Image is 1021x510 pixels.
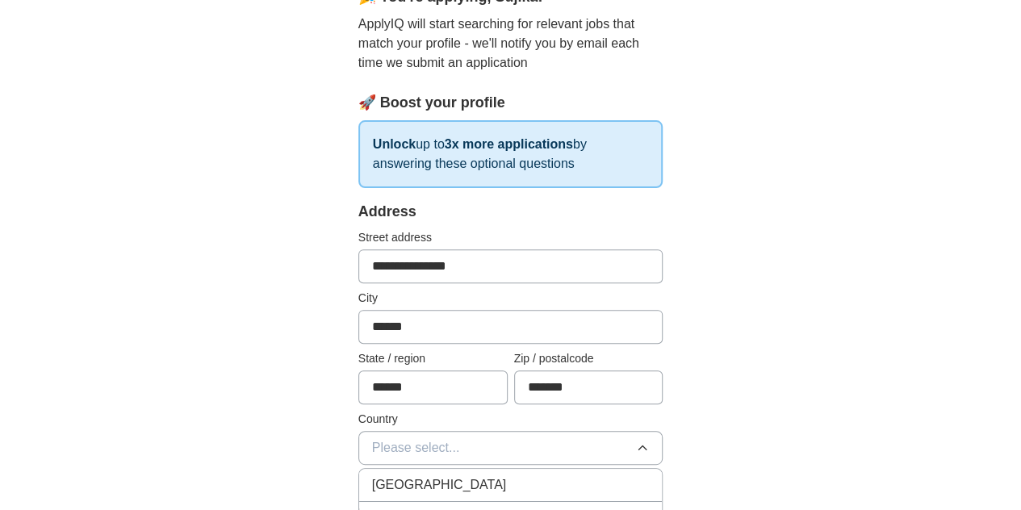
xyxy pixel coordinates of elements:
label: State / region [358,350,508,367]
label: Country [358,411,663,428]
button: Please select... [358,431,663,465]
p: ApplyIQ will start searching for relevant jobs that match your profile - we'll notify you by emai... [358,15,663,73]
strong: Unlock [373,137,416,151]
strong: 3x more applications [445,137,573,151]
label: City [358,290,663,307]
label: Zip / postalcode [514,350,663,367]
span: [GEOGRAPHIC_DATA] [372,475,507,495]
div: Address [358,201,663,223]
p: up to by answering these optional questions [358,120,663,188]
label: Street address [358,229,663,246]
div: 🚀 Boost your profile [358,92,663,114]
span: Please select... [372,438,460,458]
